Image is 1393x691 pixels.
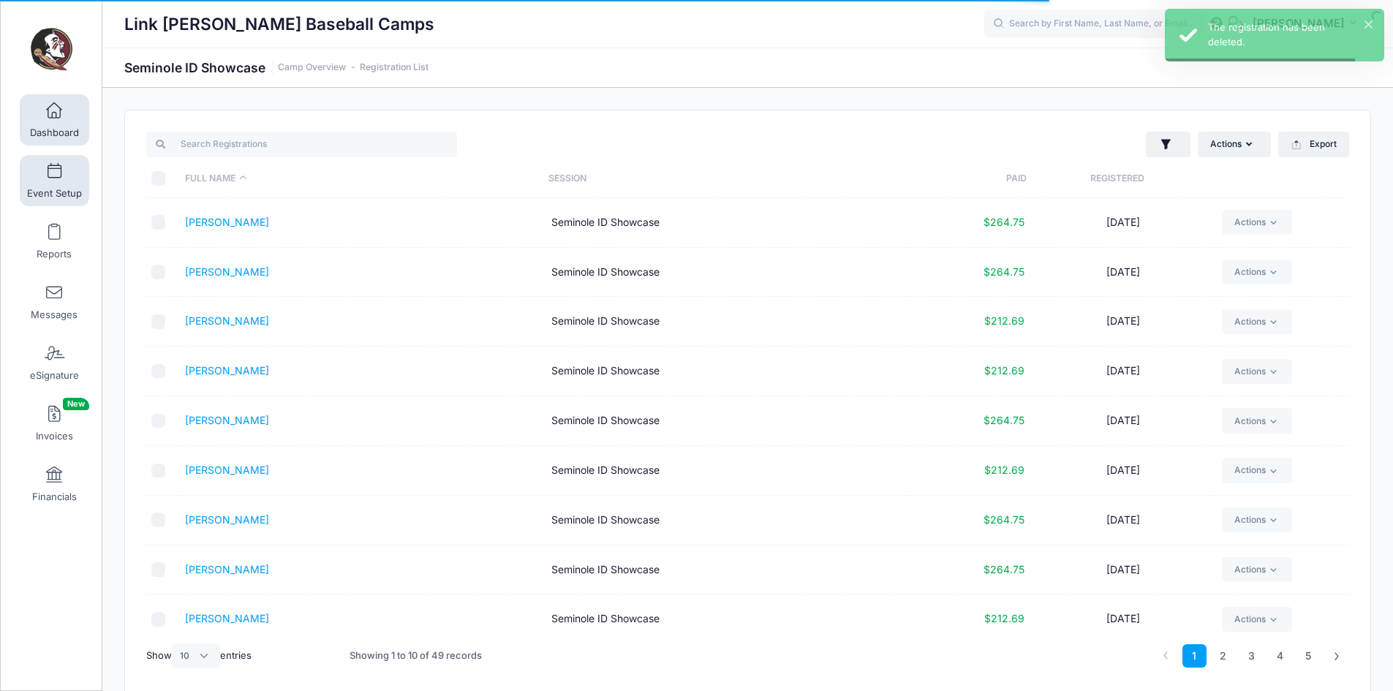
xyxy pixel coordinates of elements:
span: $264.75 [984,216,1024,228]
a: 4 [1268,644,1292,668]
td: Seminole ID Showcase [544,545,910,595]
a: Actions [1222,458,1291,483]
th: Registered: activate to sort column ascending [1027,159,1209,198]
label: Show entries [146,643,252,668]
a: Link Jarrett Baseball Camps [1,15,103,85]
a: 1 [1182,644,1207,668]
button: Export [1278,132,1349,156]
span: $264.75 [984,414,1024,426]
a: Actions [1222,507,1291,532]
a: [PERSON_NAME] [185,464,269,476]
a: Event Setup [20,155,89,206]
a: Registration List [360,62,429,73]
a: Actions [1222,607,1291,632]
button: × [1364,20,1373,29]
span: New [63,398,89,410]
a: [PERSON_NAME] [185,414,269,426]
a: Messages [20,276,89,328]
a: [PERSON_NAME] [185,265,269,278]
a: Dashboard [20,94,89,146]
td: Seminole ID Showcase [544,297,910,347]
button: Actions [1198,132,1271,156]
td: [DATE] [1032,347,1215,396]
a: eSignature [20,337,89,388]
span: $212.69 [984,612,1024,624]
td: Seminole ID Showcase [544,396,910,446]
input: Search Registrations [146,132,457,156]
td: [DATE] [1032,496,1215,545]
img: Link Jarrett Baseball Camps [25,23,80,78]
a: Financials [20,458,89,510]
a: Actions [1222,260,1291,284]
td: Seminole ID Showcase [544,594,910,644]
span: $212.69 [984,364,1024,377]
span: $212.69 [984,314,1024,327]
span: Messages [31,309,78,321]
span: $264.75 [984,513,1024,526]
td: [DATE] [1032,396,1215,446]
a: [PERSON_NAME] [185,563,269,575]
a: InvoicesNew [20,398,89,449]
span: $212.69 [984,464,1024,476]
a: [PERSON_NAME] [185,513,269,526]
div: The registration has been deleted. [1208,20,1373,49]
a: Actions [1222,359,1291,384]
h1: Seminole ID Showcase [124,60,429,75]
td: [DATE] [1032,297,1215,347]
a: Actions [1222,210,1291,235]
span: $264.75 [984,563,1024,575]
td: [DATE] [1032,545,1215,595]
td: Seminole ID Showcase [544,446,910,496]
a: [PERSON_NAME] [185,612,269,624]
span: Event Setup [27,187,82,200]
td: [DATE] [1032,198,1215,248]
span: Invoices [36,430,73,442]
a: [PERSON_NAME] [185,314,269,327]
h1: Link [PERSON_NAME] Baseball Camps [124,7,434,41]
input: Search by First Name, Last Name, or Email... [984,10,1204,39]
td: Seminole ID Showcase [544,496,910,545]
a: Actions [1222,408,1291,433]
td: [DATE] [1032,446,1215,496]
select: Showentries [172,643,220,668]
a: Actions [1222,557,1291,582]
td: Seminole ID Showcase [544,198,910,248]
a: 3 [1239,644,1264,668]
a: 5 [1296,644,1321,668]
td: [DATE] [1032,594,1215,644]
div: Showing 1 to 10 of 49 records [350,639,482,673]
a: 2 [1211,644,1235,668]
th: Full Name: activate to sort column descending [178,159,541,198]
th: Paid: activate to sort column ascending [905,159,1027,198]
a: Camp Overview [278,62,346,73]
span: Reports [37,248,72,260]
td: Seminole ID Showcase [544,248,910,298]
td: [DATE] [1032,248,1215,298]
a: [PERSON_NAME] [185,216,269,228]
button: [PERSON_NAME] [1243,7,1371,41]
a: Actions [1222,309,1291,334]
th: Session: activate to sort column ascending [542,159,905,198]
span: eSignature [30,369,79,382]
span: Financials [32,491,77,503]
a: Reports [20,216,89,267]
a: [PERSON_NAME] [185,364,269,377]
td: Seminole ID Showcase [544,347,910,396]
span: $264.75 [984,265,1024,278]
span: Dashboard [30,127,79,139]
